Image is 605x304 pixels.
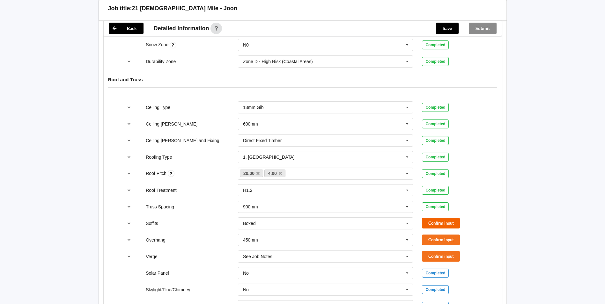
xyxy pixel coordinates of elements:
a: 4.00 [264,170,285,177]
div: Completed [422,186,449,195]
div: N0 [243,43,249,47]
label: Soffits [146,221,158,226]
div: Boxed [243,221,256,226]
div: Completed [422,40,449,49]
div: Direct Fixed Timber [243,138,282,143]
h3: Job title: [108,5,132,12]
div: H1.2 [243,188,253,192]
div: 600mm [243,122,258,126]
div: Completed [422,103,449,112]
label: Roof Pitch [146,171,167,176]
button: reference-toggle [123,56,135,67]
div: Completed [422,169,449,178]
label: Roofing Type [146,155,172,160]
h4: Roof and Truss [108,76,497,83]
label: Roof Treatment [146,188,177,193]
label: Ceiling [PERSON_NAME] and Fixing [146,138,219,143]
button: reference-toggle [123,151,135,163]
button: Back [109,23,144,34]
button: Confirm input [422,218,460,228]
label: Verge [146,254,158,259]
a: 20.00 [240,170,263,177]
button: Confirm input [422,235,460,245]
div: Completed [422,269,449,278]
label: Solar Panel [146,271,169,276]
div: See Job Notes [243,254,272,259]
div: No [243,271,249,275]
button: reference-toggle [123,118,135,130]
button: Confirm input [422,251,460,262]
span: Detailed information [154,25,209,31]
div: Completed [422,136,449,145]
div: 13mm Gib [243,105,264,110]
div: Completed [422,119,449,128]
div: Completed [422,153,449,162]
label: Snow Zone [146,42,170,47]
div: Completed [422,202,449,211]
h3: 21 [DEMOGRAPHIC_DATA] Mile - Joon [132,5,237,12]
label: Ceiling [PERSON_NAME] [146,121,197,127]
label: Skylight/Flue/Chimney [146,287,190,292]
label: Overhang [146,237,165,242]
button: reference-toggle [123,135,135,146]
label: Truss Spacing [146,204,174,209]
div: No [243,287,249,292]
button: reference-toggle [123,185,135,196]
div: Zone D - High Risk (Coastal Areas) [243,59,313,64]
div: 900mm [243,205,258,209]
div: 450mm [243,238,258,242]
button: reference-toggle [123,234,135,246]
div: Completed [422,285,449,294]
label: Ceiling Type [146,105,170,110]
button: Save [436,23,459,34]
div: 1. [GEOGRAPHIC_DATA] [243,155,294,159]
button: reference-toggle [123,102,135,113]
button: reference-toggle [123,168,135,179]
label: Durability Zone [146,59,176,64]
button: reference-toggle [123,218,135,229]
button: reference-toggle [123,251,135,262]
div: Completed [422,57,449,66]
button: reference-toggle [123,201,135,213]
